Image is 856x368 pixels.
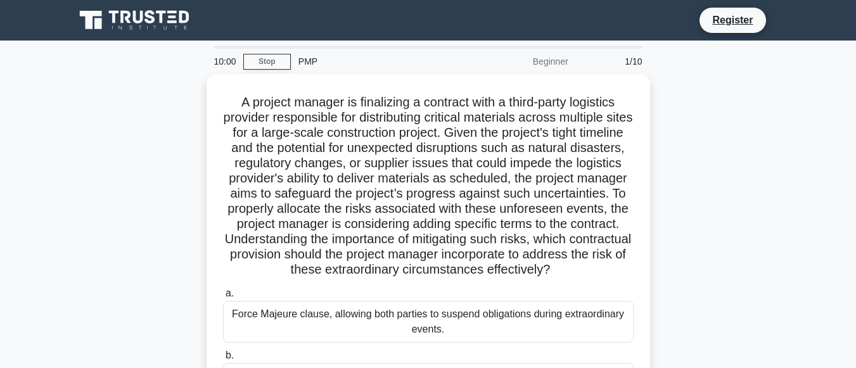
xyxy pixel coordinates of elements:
h5: A project manager is finalizing a contract with a third-party logistics provider responsible for ... [222,94,635,278]
div: 10:00 [207,49,243,74]
div: Force Majeure clause, allowing both parties to suspend obligations during extraordinary events. [223,301,634,343]
span: b. [226,350,234,360]
a: Stop [243,54,291,70]
a: Register [705,12,760,28]
span: a. [226,288,234,298]
div: PMP [291,49,465,74]
div: Beginner [465,49,576,74]
div: 1/10 [576,49,650,74]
